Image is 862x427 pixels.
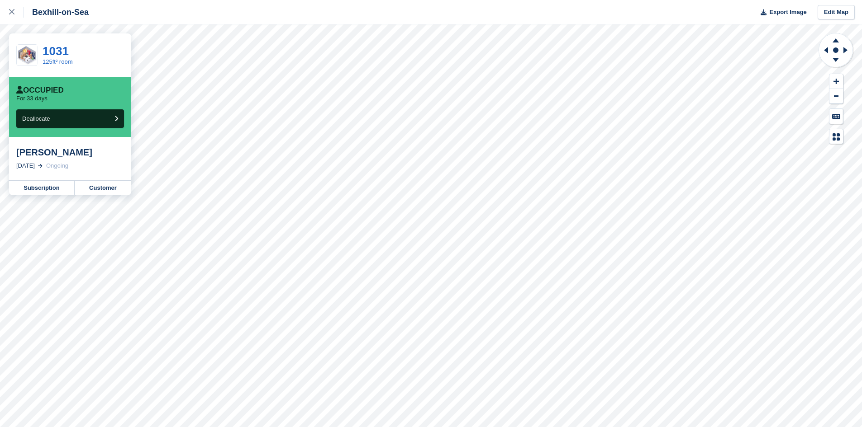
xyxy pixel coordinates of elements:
a: 1031 [43,44,69,58]
span: Deallocate [22,115,50,122]
button: Zoom Out [829,89,843,104]
a: Edit Map [818,5,855,20]
div: [DATE] [16,161,35,170]
div: Occupied [16,86,64,95]
a: Subscription [9,181,75,195]
button: Export Image [755,5,807,20]
button: Zoom In [829,74,843,89]
button: Deallocate [16,109,124,128]
div: [PERSON_NAME] [16,147,124,158]
button: Map Legend [829,129,843,144]
a: Customer [75,181,131,195]
span: Export Image [769,8,806,17]
div: Bexhill-on-Sea [24,7,89,18]
img: 125FT.jpg [17,45,38,65]
div: Ongoing [46,161,68,170]
a: 125ft² room [43,58,72,65]
button: Keyboard Shortcuts [829,109,843,124]
img: arrow-right-light-icn-cde0832a797a2874e46488d9cf13f60e5c3a73dbe684e267c42b8395dfbc2abf.svg [38,164,43,168]
p: For 33 days [16,95,48,102]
